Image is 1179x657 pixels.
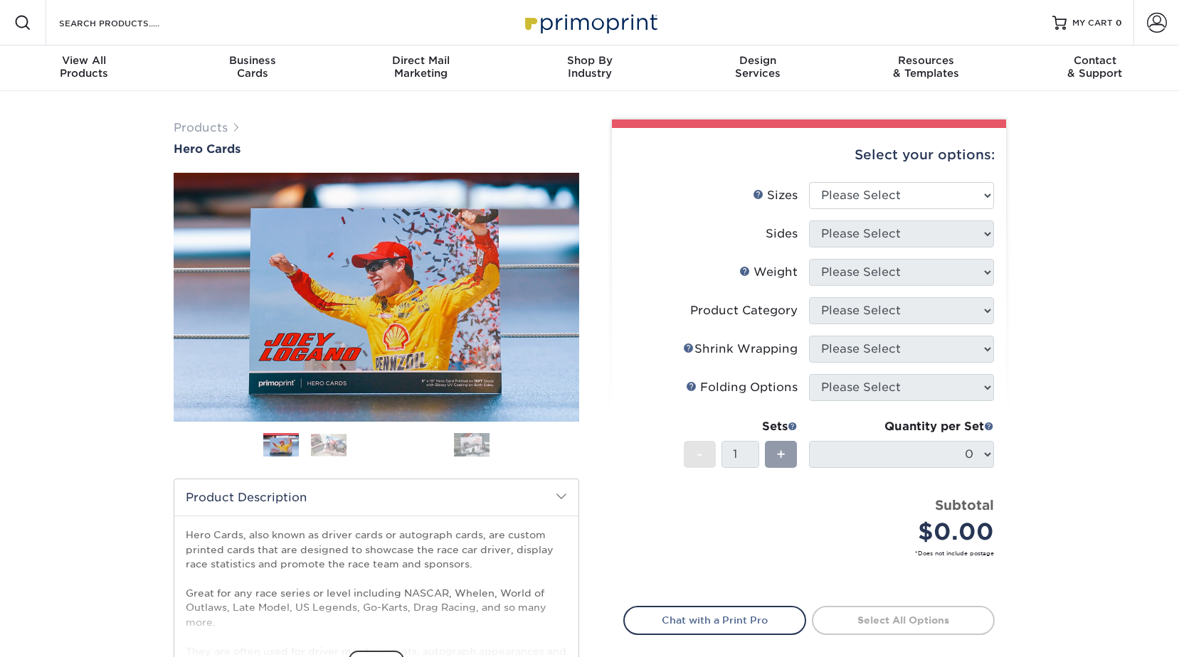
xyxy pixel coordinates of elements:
[505,54,674,67] span: Shop By
[58,14,196,31] input: SEARCH PRODUCTS.....
[519,7,661,38] img: Primoprint
[674,46,842,91] a: DesignServices
[359,427,394,463] img: Hero Cards 03
[842,54,1011,80] div: & Templates
[842,46,1011,91] a: Resources& Templates
[337,46,505,91] a: Direct MailMarketing
[174,170,579,424] img: Hero Cards 01
[454,432,490,457] img: Hero Cards 05
[1010,54,1179,67] span: Contact
[406,427,442,463] img: Hero Cards 04
[820,515,994,549] div: $0.00
[623,606,806,634] a: Chat with a Print Pro
[842,54,1011,67] span: Resources
[690,302,798,319] div: Product Category
[674,54,842,67] span: Design
[623,128,995,182] div: Select your options:
[169,54,337,67] span: Business
[739,264,798,281] div: Weight
[337,54,505,80] div: Marketing
[505,46,674,91] a: Shop ByIndustry
[697,444,703,465] span: -
[174,121,228,134] a: Products
[174,479,578,516] h2: Product Description
[263,435,299,457] img: Hero Cards 01
[809,418,994,435] div: Quantity per Set
[674,54,842,80] div: Services
[683,341,798,358] div: Shrink Wrapping
[812,606,995,634] a: Select All Options
[1072,17,1113,29] span: MY CART
[1010,46,1179,91] a: Contact& Support
[753,187,798,204] div: Sizes
[1116,18,1122,28] span: 0
[686,379,798,396] div: Folding Options
[337,54,505,67] span: Direct Mail
[1010,54,1179,80] div: & Support
[169,46,337,91] a: BusinessCards
[776,444,786,465] span: +
[766,225,798,242] div: Sides
[174,142,579,156] a: Hero Cards
[311,434,347,456] img: Hero Cards 02
[169,54,337,80] div: Cards
[684,418,798,435] div: Sets
[505,54,674,80] div: Industry
[935,497,994,513] strong: Subtotal
[635,549,994,557] small: *Does not include postage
